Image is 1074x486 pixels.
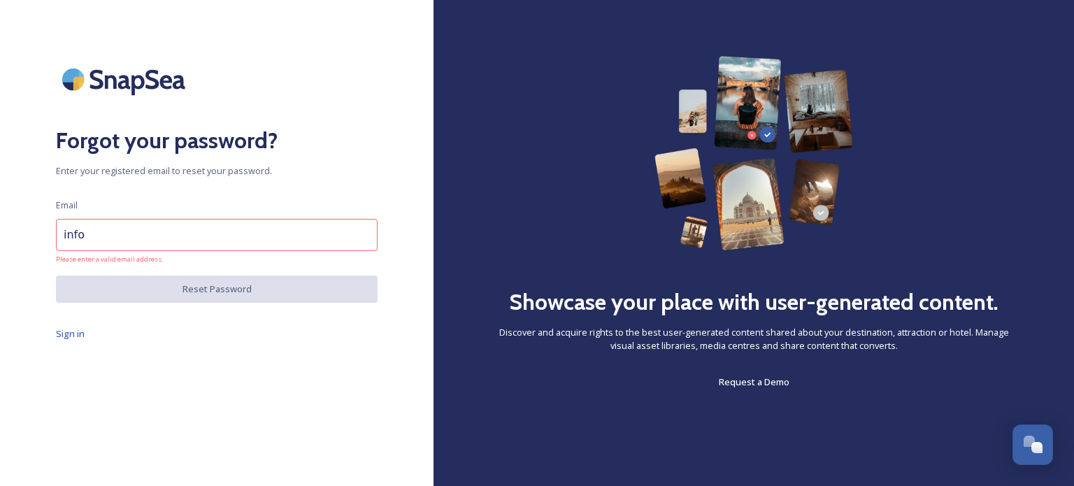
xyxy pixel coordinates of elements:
a: Sign in [56,325,378,342]
span: Discover and acquire rights to the best user-generated content shared about your destination, att... [489,326,1018,352]
img: SnapSea Logo [56,56,196,103]
span: Enter your registered email to reset your password. [56,164,378,178]
h2: Showcase your place with user-generated content. [509,285,998,319]
h2: Forgot your password? [56,124,378,157]
span: Please enter a valid email address. [56,255,378,264]
span: Sign in [56,327,85,340]
button: Reset Password [56,276,378,303]
input: john.doe@snapsea.io [56,219,378,251]
button: Open Chat [1012,424,1053,465]
img: 63b42ca75bacad526042e722_Group%20154-p-800.png [654,56,853,250]
span: Email [56,199,78,212]
a: Request a Demo [719,373,789,390]
span: Request a Demo [719,376,789,388]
